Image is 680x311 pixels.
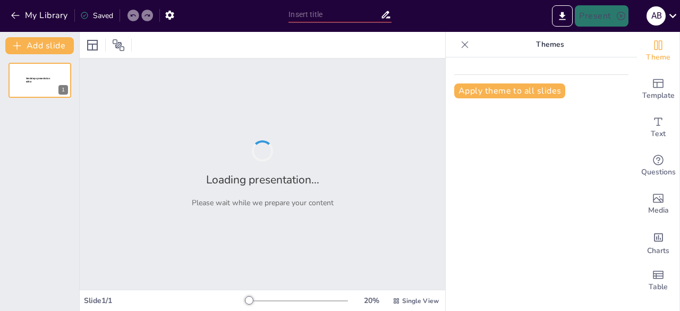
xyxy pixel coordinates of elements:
div: Layout [84,37,101,54]
button: My Library [8,7,72,24]
button: Add slide [5,37,74,54]
p: Themes [473,32,626,57]
span: Questions [641,166,676,178]
div: Add text boxes [637,108,679,147]
button: Export to PowerPoint [552,5,573,27]
div: 20 % [359,296,384,306]
div: Change the overall theme [637,32,679,70]
span: Text [651,128,666,140]
span: Table [649,281,668,293]
div: 1 [58,85,68,95]
div: A B [647,6,666,26]
span: Sendsteps presentation editor [26,77,50,83]
span: Charts [647,245,669,257]
span: Position [112,39,125,52]
h2: Loading presentation... [206,172,319,187]
span: Media [648,205,669,216]
button: Present [575,5,628,27]
span: Single View [402,297,439,305]
button: A B [647,5,666,27]
span: Template [642,90,675,102]
div: Add ready made slides [637,70,679,108]
span: Theme [646,52,670,63]
div: Add images, graphics, shapes or video [637,185,679,223]
div: Add charts and graphs [637,223,679,262]
div: Saved [80,11,113,21]
p: Please wait while we prepare your content [192,198,334,208]
div: Get real-time input from your audience [637,147,679,185]
input: Insert title [288,7,380,22]
div: Add a table [637,262,679,300]
div: 1 [8,63,71,98]
div: Slide 1 / 1 [84,296,246,306]
button: Apply theme to all slides [454,83,565,98]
